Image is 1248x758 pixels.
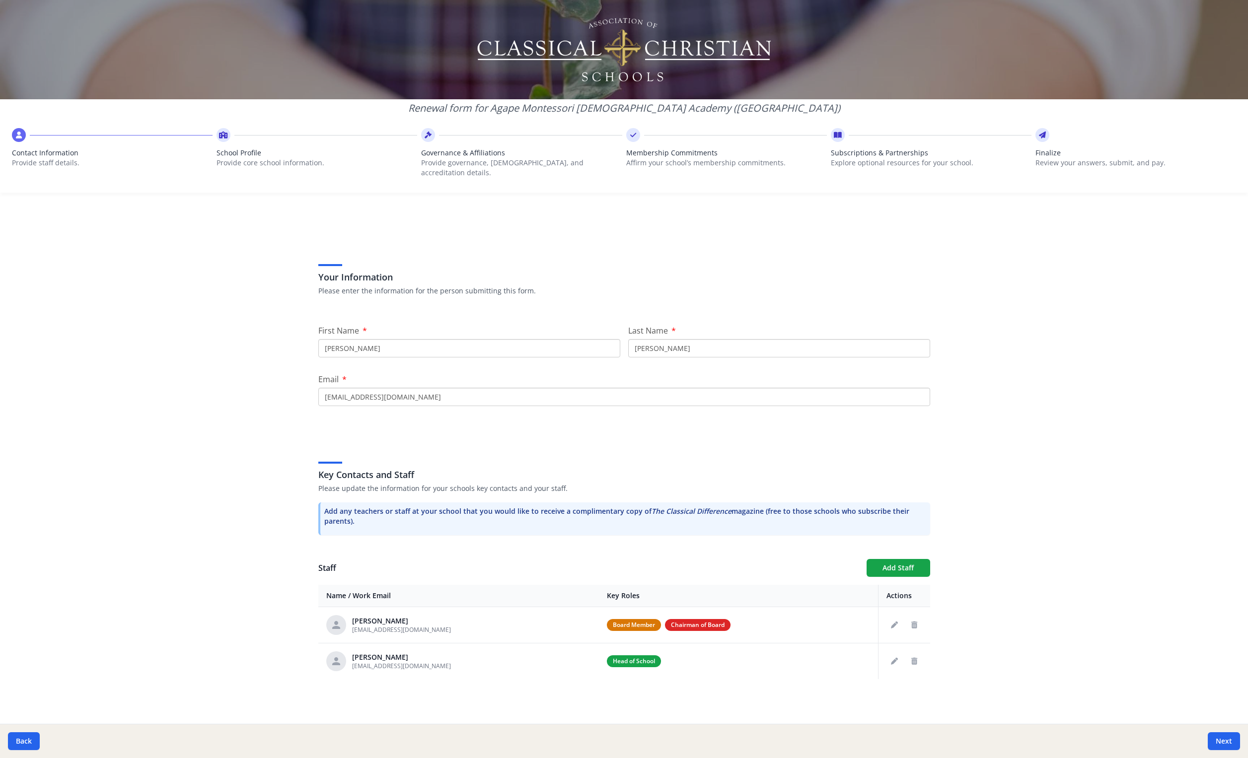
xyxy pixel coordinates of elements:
[318,562,859,574] h1: Staff
[906,653,922,669] button: Delete staff
[886,617,902,633] button: Edit staff
[318,286,930,296] p: Please enter the information for the person submitting this form.
[607,619,661,631] span: Board Member
[831,148,1031,158] span: Subscriptions & Partnerships
[831,158,1031,168] p: Explore optional resources for your school.
[1208,732,1240,750] button: Next
[318,585,599,607] th: Name / Work Email
[318,325,359,336] span: First Name
[217,158,417,168] p: Provide core school information.
[906,617,922,633] button: Delete staff
[1035,148,1236,158] span: Finalize
[318,483,930,493] p: Please update the information for your schools key contacts and your staff.
[626,158,827,168] p: Affirm your school’s membership commitments.
[318,270,930,284] h3: Your Information
[599,585,878,607] th: Key Roles
[324,506,926,526] p: Add any teachers or staff at your school that you would like to receive a complimentary copy of m...
[626,148,827,158] span: Membership Commitments
[217,148,417,158] span: School Profile
[665,619,731,631] span: Chairman of Board
[12,148,213,158] span: Contact Information
[8,732,40,750] button: Back
[352,652,451,662] div: [PERSON_NAME]
[352,616,451,626] div: [PERSON_NAME]
[878,585,930,607] th: Actions
[867,559,930,577] button: Add Staff
[652,506,732,516] i: The Classical Difference
[628,325,668,336] span: Last Name
[318,374,339,385] span: Email
[352,662,451,670] span: [EMAIL_ADDRESS][DOMAIN_NAME]
[318,468,930,482] h3: Key Contacts and Staff
[421,158,622,178] p: Provide governance, [DEMOGRAPHIC_DATA], and accreditation details.
[886,653,902,669] button: Edit staff
[12,158,213,168] p: Provide staff details.
[607,655,661,667] span: Head of School
[1035,158,1236,168] p: Review your answers, submit, and pay.
[352,625,451,634] span: [EMAIL_ADDRESS][DOMAIN_NAME]
[475,15,773,84] img: Logo
[421,148,622,158] span: Governance & Affiliations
